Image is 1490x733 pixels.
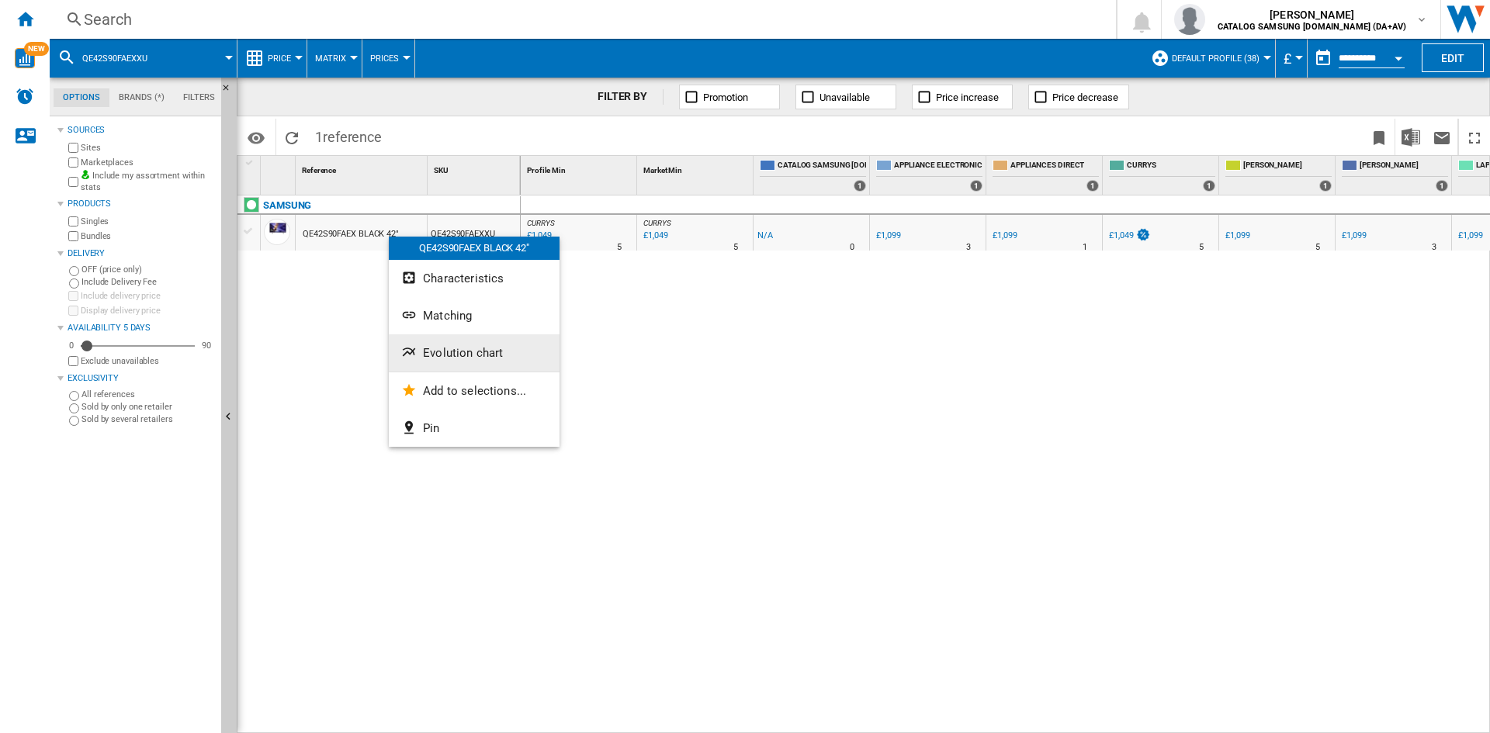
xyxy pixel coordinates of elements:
button: Evolution chart [389,334,560,372]
div: QE42S90FAEX BLACK 42" [389,237,560,260]
span: Matching [423,309,472,323]
button: Pin... [389,410,560,447]
span: Evolution chart [423,346,503,360]
button: Add to selections... [389,372,560,410]
span: Add to selections... [423,384,526,398]
span: Pin [423,421,439,435]
button: Characteristics [389,260,560,297]
button: Matching [389,297,560,334]
span: Characteristics [423,271,504,285]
